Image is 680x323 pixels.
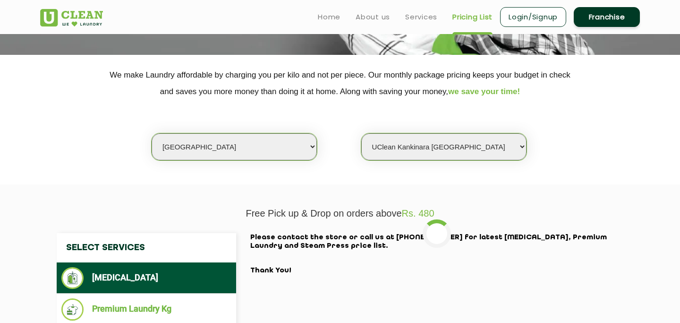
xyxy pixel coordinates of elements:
[40,9,103,26] img: UClean Laundry and Dry Cleaning
[402,208,434,218] span: Rs. 480
[40,208,640,219] p: Free Pick up & Drop on orders above
[57,233,236,262] h4: Select Services
[61,298,84,321] img: Premium Laundry Kg
[452,11,493,23] a: Pricing List
[61,267,231,289] li: [MEDICAL_DATA]
[40,67,640,100] p: We make Laundry affordable by charging you per kilo and not per piece. Our monthly package pricin...
[61,298,231,321] li: Premium Laundry Kg
[318,11,340,23] a: Home
[574,7,640,27] a: Franchise
[500,7,566,27] a: Login/Signup
[61,267,84,289] img: Dry Cleaning
[448,87,520,96] span: we save your time!
[405,11,437,23] a: Services
[250,234,623,275] h2: Please contact the store or call us at [PHONE_NUMBER] for latest [MEDICAL_DATA], Premium Laundry ...
[356,11,390,23] a: About us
